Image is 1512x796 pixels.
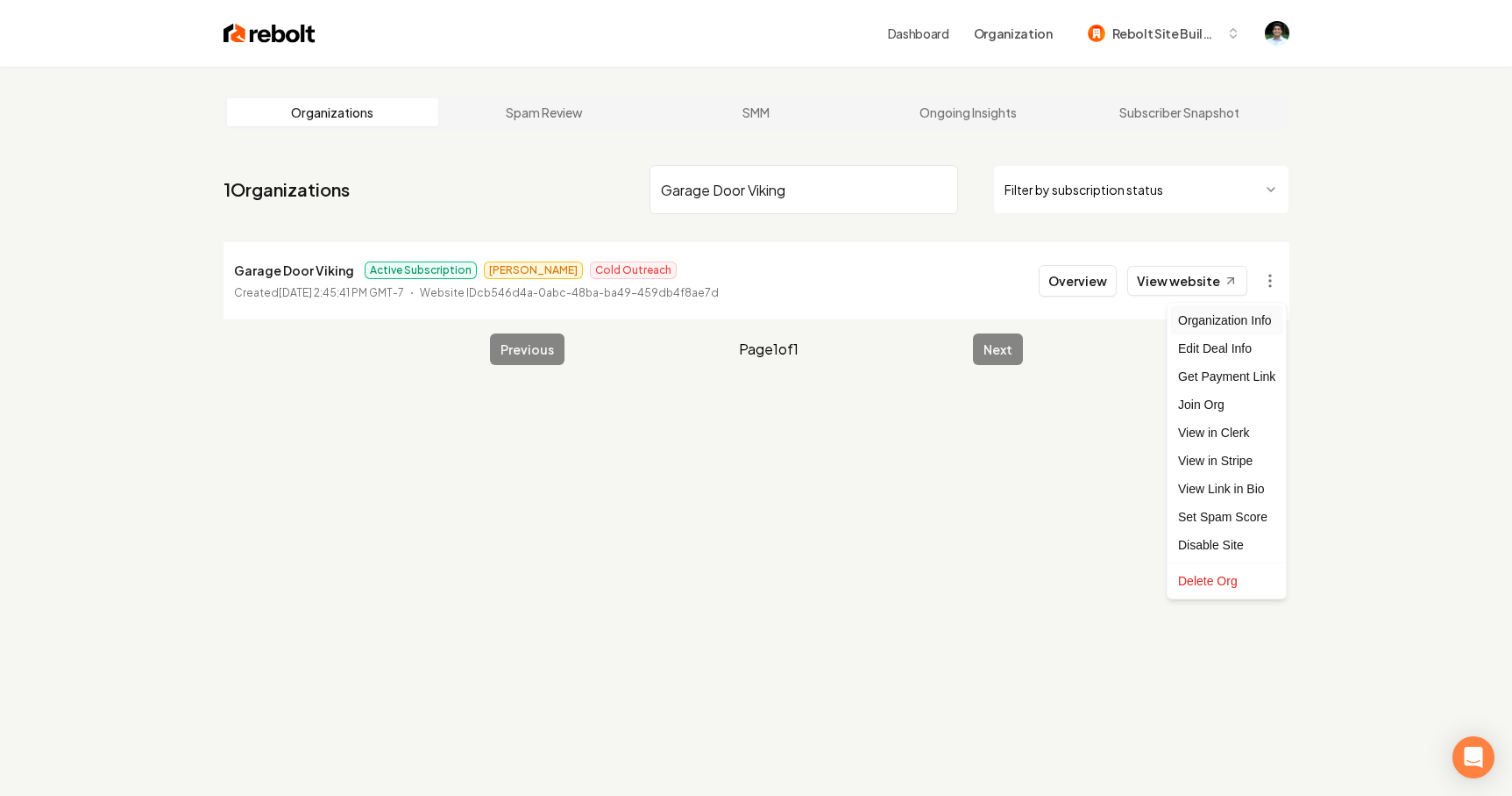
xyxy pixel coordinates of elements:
div: Edit Deal Info [1171,334,1282,362]
div: Join Org [1171,391,1282,419]
div: Delete Org [1171,567,1282,595]
div: Disable Site [1171,531,1282,559]
div: Organization Info [1171,306,1282,334]
div: Get Payment Link [1171,362,1282,391]
div: Set Spam Score [1171,503,1282,531]
a: View in Stripe [1171,447,1282,475]
a: View Link in Bio [1171,475,1282,503]
a: View in Clerk [1171,419,1282,447]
